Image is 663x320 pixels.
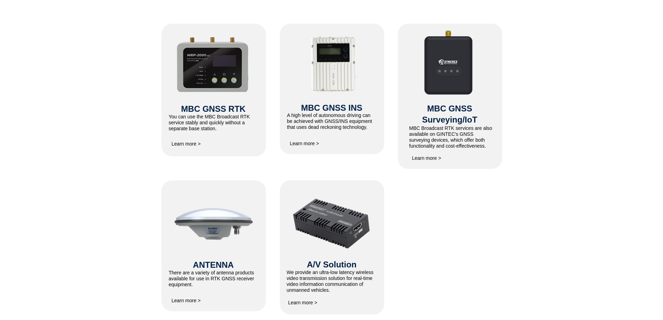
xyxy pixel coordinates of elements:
img: WiMi5560T_5.png [291,192,372,256]
a: Learn more > [285,296,320,310]
img: MGI2000_front-removebg-preview (1)_edited.png [302,35,366,95]
font: MBC GNSS Surveying/IoT [422,104,477,124]
a: Learn more > [169,137,204,151]
font: You can use the MBC Broadcast RTK service stably and quickly without a separate base station [169,114,250,131]
a: Learn more > [169,294,204,307]
font: . [215,126,216,131]
font: We provide an ultra-low latency wireless video transmission solution for real-time video informat... [287,270,374,293]
font: There are a variety of antenna products available for use in RTK GNSS receiver equipment. [169,270,254,287]
font: Learn more > [288,300,317,305]
font: Learn more > [290,141,319,146]
font: MBC GNSS INS [301,103,362,112]
font: Learn more > [172,298,201,303]
img: image.png [402,20,498,104]
a: Learn more > [287,136,322,150]
font: Learn more > [412,155,441,161]
img: MRP-2000v2-removebg-preview.png [176,35,250,92]
font: MBC GNSS RTK [181,104,245,114]
font: Learn more > [172,141,201,147]
iframe: Wix Chat [583,290,663,320]
font: ANTENNA [193,260,234,270]
img: at340-1.png [172,180,255,264]
font: A high level of autonomous driving can be achieved with GNSS/INS equipment that uses dead reckoni... [287,112,372,130]
font: . [484,143,486,149]
font: MBC Broadcast RTK services are also available on GINTEC's GNSS surveying devices, which offer bot... [409,125,492,149]
font: A/V Solution [307,260,357,269]
a: Learn more > [409,151,444,165]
